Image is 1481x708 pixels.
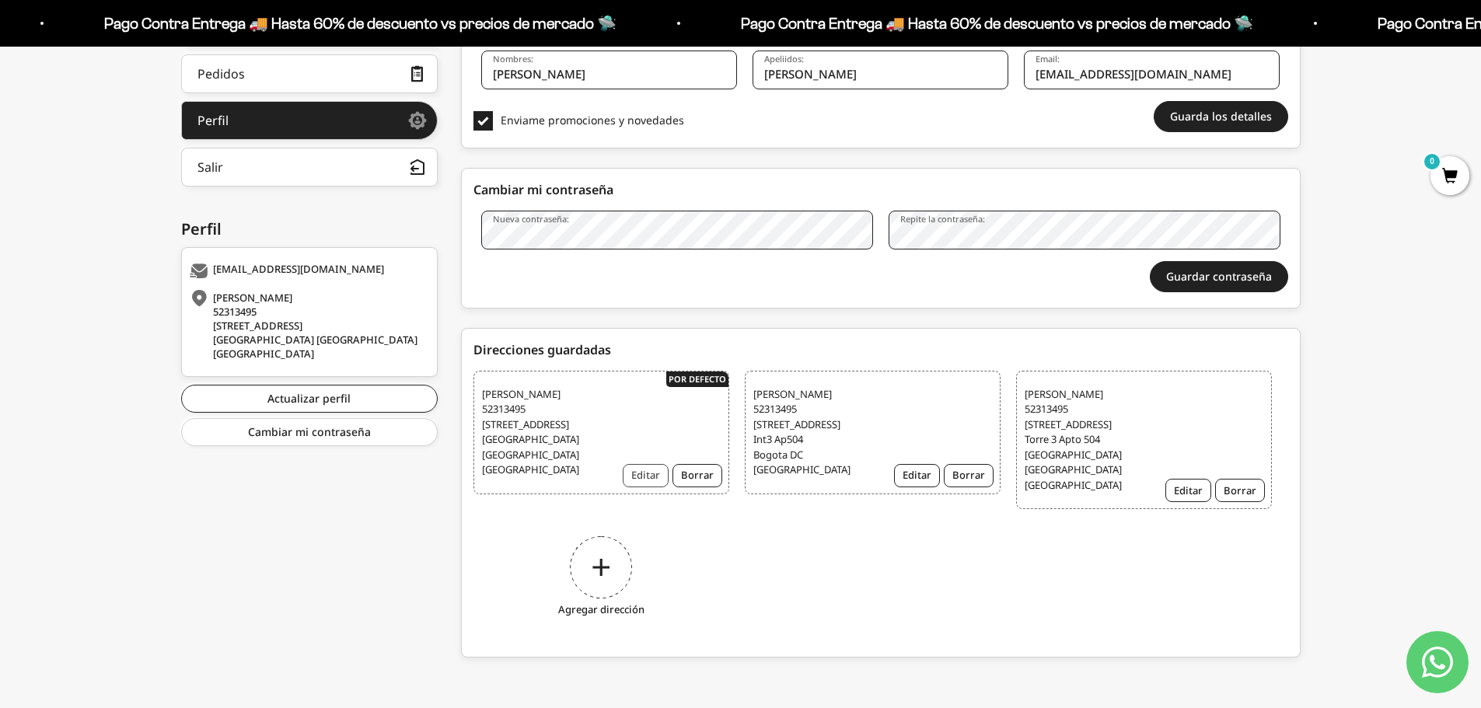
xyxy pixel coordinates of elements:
[181,148,438,187] button: Salir
[764,53,804,65] label: Apeliidos:
[1423,152,1441,171] mark: 0
[753,387,875,478] span: [PERSON_NAME] 52313495 [STREET_ADDRESS] Int3 Ap504 Bogota DC [GEOGRAPHIC_DATA]
[197,114,229,127] div: Perfil
[181,54,438,93] a: Pedidos
[473,180,1288,199] div: Cambiar mi contraseña
[1150,261,1288,292] button: Guardar contraseña
[104,11,617,36] p: Pago Contra Entrega 🚚 Hasta 60% de descuento vs precios de mercado 🛸
[623,464,669,487] button: Editar
[482,387,604,478] span: [PERSON_NAME] 52313495 [STREET_ADDRESS] [GEOGRAPHIC_DATA] [GEOGRAPHIC_DATA] [GEOGRAPHIC_DATA]
[1165,479,1211,502] button: Editar
[181,101,438,140] a: Perfil
[190,263,425,279] div: [EMAIL_ADDRESS][DOMAIN_NAME]
[894,464,940,487] button: Editar
[1430,169,1469,186] a: 0
[190,291,425,361] div: [PERSON_NAME] 52313495 [STREET_ADDRESS] [GEOGRAPHIC_DATA] [GEOGRAPHIC_DATA] [GEOGRAPHIC_DATA]
[1154,101,1288,132] button: Guarda los detalles
[493,213,569,225] label: Nueva contraseña:
[181,418,438,446] a: Cambiar mi contraseña
[181,218,438,241] div: Perfil
[741,11,1253,36] p: Pago Contra Entrega 🚚 Hasta 60% de descuento vs precios de mercado 🛸
[672,464,722,487] button: Borrar
[1025,387,1147,494] span: [PERSON_NAME] 52313495 [STREET_ADDRESS] Torre 3 Apto 504 [GEOGRAPHIC_DATA] [GEOGRAPHIC_DATA] [GEO...
[473,340,1288,359] div: Direcciones guardadas
[1036,53,1060,65] label: Email:
[558,602,644,618] i: Agregar dirección
[944,464,994,487] button: Borrar
[493,53,533,65] label: Nombres:
[197,161,223,173] div: Salir
[473,111,729,131] label: Enviame promociones y novedades
[197,68,245,80] div: Pedidos
[900,213,985,225] label: Repite la contraseña:
[181,385,438,413] a: Actualizar perfil
[1215,479,1265,502] button: Borrar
